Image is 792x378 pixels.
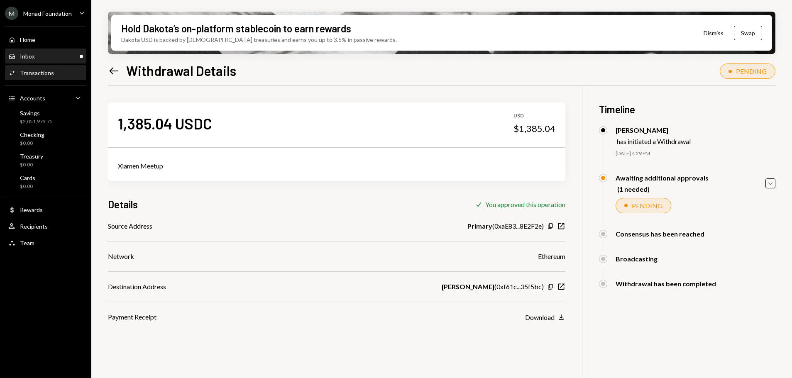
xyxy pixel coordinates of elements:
[20,36,35,43] div: Home
[20,223,48,230] div: Recipients
[485,200,565,208] div: You approved this operation
[5,235,86,250] a: Team
[5,172,86,192] a: Cards$0.00
[5,32,86,47] a: Home
[734,26,762,40] button: Swap
[467,221,544,231] div: ( 0xaE83...8E2F2e )
[5,49,86,63] a: Inbox
[693,23,734,43] button: Dismiss
[108,282,166,292] div: Destination Address
[20,95,45,102] div: Accounts
[736,67,767,75] div: PENDING
[5,129,86,149] a: Checking$0.00
[5,202,86,217] a: Rewards
[616,255,658,263] div: Broadcasting
[616,280,716,288] div: Withdrawal has been completed
[20,53,35,60] div: Inbox
[23,10,72,17] div: Monad Foundation
[20,118,53,125] div: $2,051,973.75
[616,150,775,157] div: [DATE] 4:29 PM
[617,185,709,193] div: (1 needed)
[20,153,43,160] div: Treasury
[5,219,86,234] a: Recipients
[20,174,35,181] div: Cards
[20,239,34,246] div: Team
[538,251,565,261] div: Ethereum
[467,221,492,231] b: Primary
[126,62,236,79] h1: Withdrawal Details
[5,7,18,20] div: M
[617,137,691,145] div: has initiated a Withdrawal
[5,65,86,80] a: Transactions
[5,90,86,105] a: Accounts
[5,107,86,127] a: Savings$2,051,973.75
[108,198,138,211] h3: Details
[513,123,555,134] div: $1,385.04
[616,174,709,182] div: Awaiting additional approvals
[108,312,156,322] div: Payment Receipt
[118,161,555,171] div: Xiamen Meetup
[599,102,775,116] h3: Timeline
[20,206,43,213] div: Rewards
[616,230,704,238] div: Consensus has been reached
[525,313,565,322] button: Download
[525,313,555,321] div: Download
[5,150,86,170] a: Treasury$0.00
[118,114,212,133] div: 1,385.04 USDC
[121,35,397,44] div: Dakota USD is backed by [DEMOGRAPHIC_DATA] treasuries and earns you up to 3.5% in passive rewards.
[108,221,152,231] div: Source Address
[121,22,351,35] div: Hold Dakota’s on-platform stablecoin to earn rewards
[442,282,494,292] b: [PERSON_NAME]
[20,183,35,190] div: $0.00
[20,110,53,117] div: Savings
[616,126,691,134] div: [PERSON_NAME]
[513,112,555,119] div: USD
[632,202,662,210] div: PENDING
[20,161,43,168] div: $0.00
[20,69,54,76] div: Transactions
[108,251,134,261] div: Network
[20,131,44,138] div: Checking
[20,140,44,147] div: $0.00
[442,282,544,292] div: ( 0xf61c...35f5bc )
